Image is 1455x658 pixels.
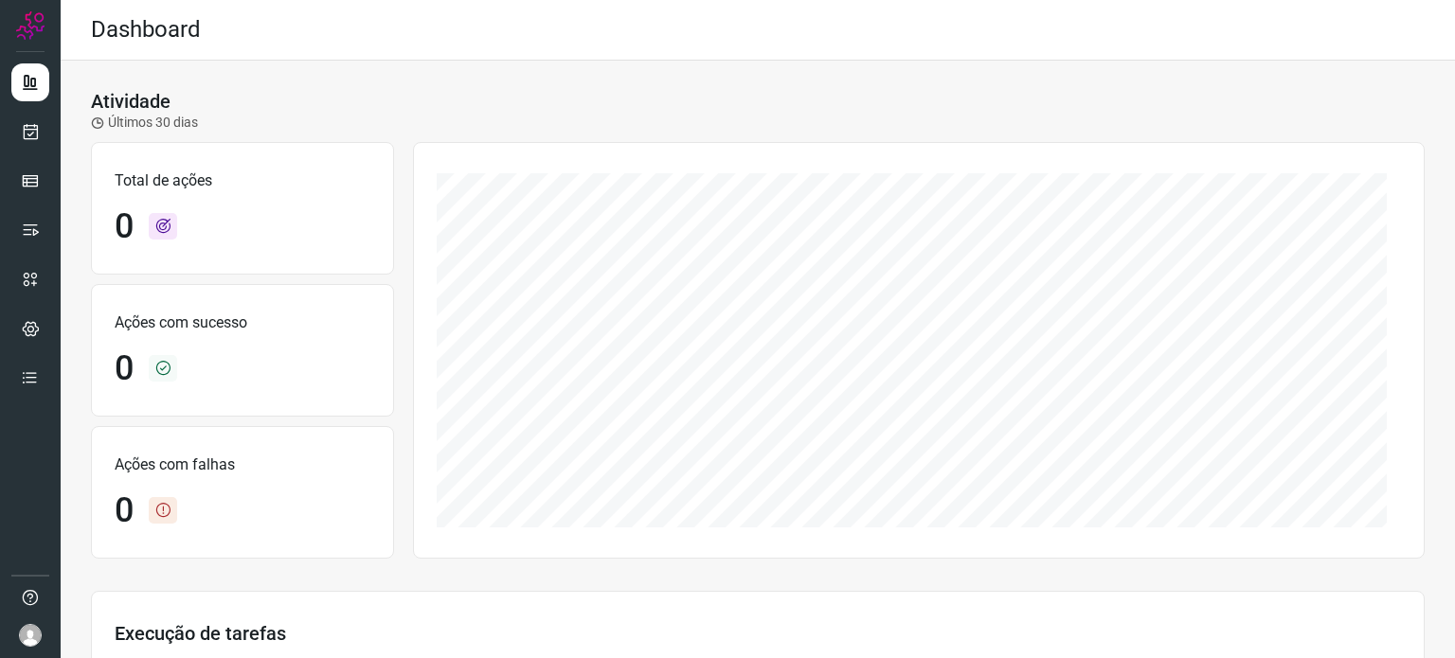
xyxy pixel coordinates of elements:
[91,90,171,113] h3: Atividade
[16,11,45,40] img: Logo
[115,453,370,476] p: Ações com falhas
[91,16,201,44] h2: Dashboard
[115,490,134,531] h1: 0
[115,311,370,334] p: Ações com sucesso
[115,348,134,389] h1: 0
[91,113,198,133] p: Últimos 30 dias
[19,624,42,647] img: avatar-user-boy.jpg
[115,169,370,192] p: Total de ações
[115,206,134,247] h1: 0
[115,622,1401,645] h3: Execução de tarefas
